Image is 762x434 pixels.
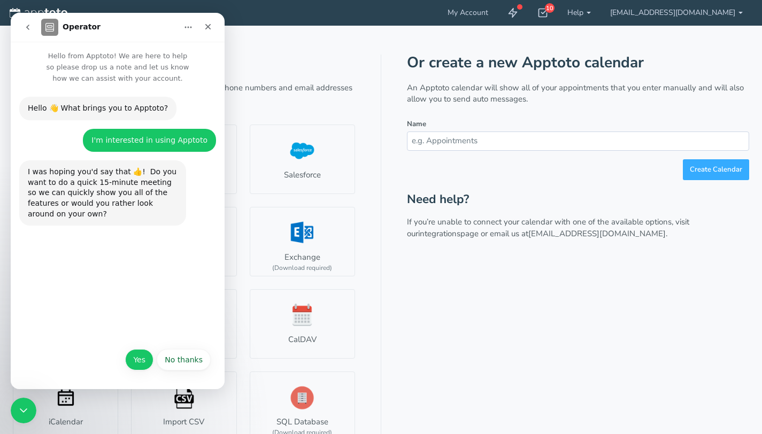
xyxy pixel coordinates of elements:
h2: Need help? [407,193,749,206]
a: Salesforce [250,125,355,194]
label: Name [407,119,426,129]
a: Exchange [250,207,355,276]
p: An Apptoto calendar will show all of your appointments that you enter manually and will also allo... [407,82,749,105]
div: (Download required) [272,263,332,273]
img: logo-apptoto--white.svg [10,8,67,19]
iframe: Intercom live chat [11,398,36,423]
a: integrations [418,228,460,239]
div: Peggy says… [9,116,205,148]
button: No thanks [146,336,200,358]
h1: Or create a new Apptoto calendar [407,55,749,71]
div: I'm interested in using Apptoto [81,122,197,133]
div: I was hoping you'd say that 👍! Do you want to do a quick 15-minute meeting so we can quickly show... [9,148,175,213]
div: I'm interested in using Apptoto [72,116,205,139]
div: 10 [545,3,555,13]
iframe: Intercom live chat [11,13,225,389]
div: Hello 👋 What brings you to Apptoto? [17,90,157,101]
input: e.g. Appointments [407,131,749,150]
a: [EMAIL_ADDRESS][DOMAIN_NAME]. [528,228,667,239]
button: Yes [114,336,143,358]
div: Operator says… [9,148,205,226]
div: I was hoping you'd say that 👍! Do you want to do a quick 15-minute meeting so we can quickly show... [17,154,167,206]
button: Create Calendar [683,159,749,180]
a: CalDAV [250,289,355,359]
p: If you’re unable to connect your calendar with one of the available options, visit our page or em... [407,216,749,239]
